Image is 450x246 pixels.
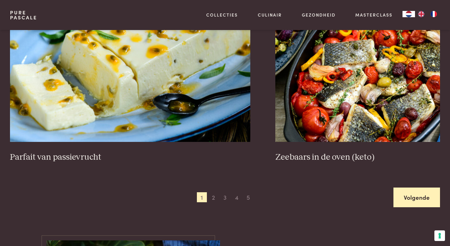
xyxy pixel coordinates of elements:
[206,12,238,18] a: Collecties
[402,11,415,17] a: NL
[402,11,440,17] aside: Language selected: Nederlands
[10,17,251,142] img: Parfait van passievrucht
[427,11,440,17] a: FR
[197,192,207,202] span: 1
[208,192,218,202] span: 2
[243,192,253,202] span: 5
[10,152,251,163] h3: Parfait van passievrucht
[302,12,336,18] a: Gezondheid
[355,12,392,18] a: Masterclass
[415,11,427,17] a: EN
[258,12,282,18] a: Culinair
[275,152,440,163] h3: Zeebaars in de oven (keto)
[220,192,230,202] span: 3
[434,230,445,241] button: Uw voorkeuren voor toestemming voor trackingtechnologieën
[10,17,251,163] a: Parfait van passievrucht Parfait van passievrucht
[393,188,440,207] a: Volgende
[10,10,37,20] a: PurePascale
[402,11,415,17] div: Language
[232,192,242,202] span: 4
[275,17,440,142] img: Zeebaars in de oven (keto)
[275,17,440,163] a: Zeebaars in de oven (keto) Zeebaars in de oven (keto)
[415,11,440,17] ul: Language list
